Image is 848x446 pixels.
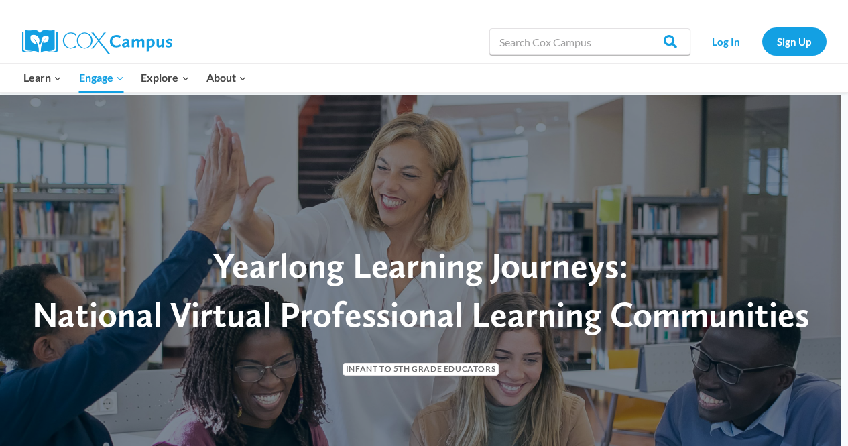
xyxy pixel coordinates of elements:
a: Log In [697,27,755,55]
span: About [206,69,247,87]
nav: Secondary Navigation [697,27,827,55]
span: Learn [23,69,62,87]
nav: Primary Navigation [15,64,255,92]
span: Explore [141,69,189,87]
span: Yearlong Learning Journeys: [213,244,628,286]
span: Infant to 5th Grade Educators [343,363,499,376]
a: Sign Up [762,27,827,55]
input: Search Cox Campus [489,28,690,55]
span: National Virtual Professional Learning Communities [32,293,809,335]
span: Engage [79,69,124,87]
img: Cox Campus [22,30,172,54]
